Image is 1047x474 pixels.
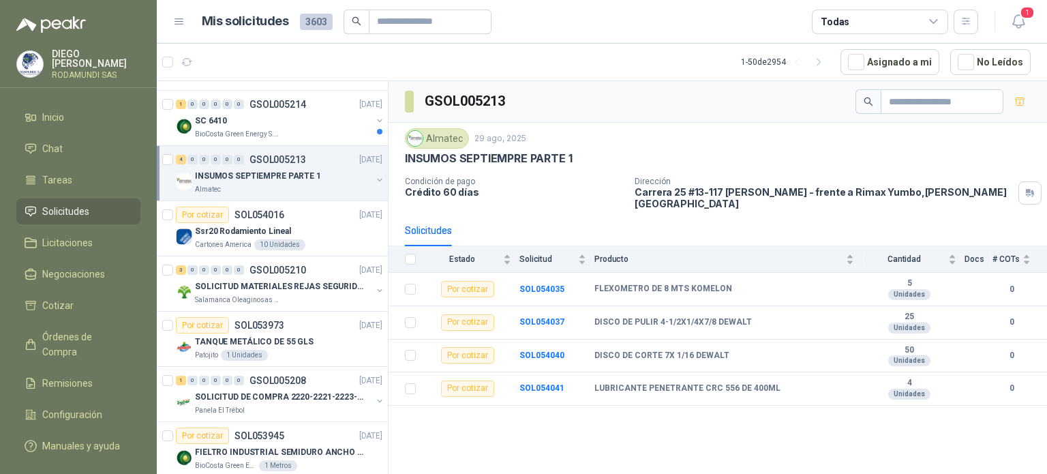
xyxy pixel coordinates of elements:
[862,345,956,356] b: 50
[52,71,140,79] p: RODAMUNDI SAS
[300,14,333,30] span: 3603
[519,246,594,273] th: Solicitud
[359,98,382,111] p: [DATE]
[195,170,321,183] p: INSUMOS SEPTIEMPRE PARTE 1
[249,376,306,385] p: GSOL005208
[16,230,140,256] a: Licitaciones
[519,383,564,393] b: SOL054041
[254,239,305,250] div: 10 Unidades
[211,155,221,164] div: 0
[234,210,284,220] p: SOL054016
[441,381,494,397] div: Por cotizar
[424,246,519,273] th: Estado
[187,376,198,385] div: 0
[594,246,862,273] th: Producto
[42,141,63,156] span: Chat
[176,449,192,466] img: Company Logo
[52,49,140,68] p: DIEGO [PERSON_NAME]
[16,16,86,33] img: Logo peakr
[176,376,186,385] div: 1
[992,283,1031,296] b: 0
[42,407,102,422] span: Configuración
[474,132,526,145] p: 29 ago, 2025
[359,264,382,277] p: [DATE]
[441,347,494,364] div: Por cotizar
[42,329,127,359] span: Órdenes de Compra
[594,351,729,361] b: DISCO DE CORTE 7X 1/16 DEWALT
[16,261,140,287] a: Negociaciones
[195,336,314,349] p: TANQUE METÁLICO DE 55 GLS
[950,49,1031,75] button: No Leídos
[594,254,843,264] span: Producto
[635,186,1013,209] p: Carrera 25 #13-117 [PERSON_NAME] - frente a Rimax Yumbo , [PERSON_NAME][GEOGRAPHIC_DATA]
[359,430,382,443] p: [DATE]
[42,204,89,219] span: Solicitudes
[862,246,965,273] th: Cantidad
[888,289,930,300] div: Unidades
[408,131,423,146] img: Company Logo
[176,100,186,109] div: 1
[222,376,232,385] div: 0
[222,155,232,164] div: 0
[864,97,873,106] span: search
[234,431,284,441] p: SOL053945
[441,314,494,331] div: Por cotizar
[187,100,198,109] div: 0
[234,100,244,109] div: 0
[1020,6,1035,19] span: 1
[176,173,192,190] img: Company Logo
[176,265,186,275] div: 3
[195,350,218,361] p: Patojito
[42,267,105,282] span: Negociaciones
[202,12,289,31] h1: Mis solicitudes
[195,280,365,293] p: SOLICITUD MATERIALES REJAS SEGURIDAD - OFICINA
[441,281,494,297] div: Por cotizar
[821,14,849,29] div: Todas
[16,324,140,365] a: Órdenes de Compra
[992,316,1031,329] b: 0
[992,349,1031,362] b: 0
[199,376,209,385] div: 0
[594,383,780,394] b: LUBRICANTE PENETRANTE CRC 556 DE 400ML
[359,374,382,387] p: [DATE]
[741,51,830,73] div: 1 - 50 de 2954
[249,100,306,109] p: GSOL005214
[359,319,382,332] p: [DATE]
[992,246,1047,273] th: # COTs
[359,153,382,166] p: [DATE]
[195,391,365,404] p: SOLICITUD DE COMPRA 2220-2221-2223-2224
[195,184,221,195] p: Almatec
[862,278,956,289] b: 5
[176,96,385,140] a: 1 0 0 0 0 0 GSOL005214[DATE] Company LogoSC 6410BioCosta Green Energy S.A.S
[16,198,140,224] a: Solicitudes
[259,460,297,471] div: 1 Metros
[405,223,452,238] div: Solicitudes
[176,262,385,306] a: 3 0 0 0 0 0 GSOL005210[DATE] Company LogoSOLICITUD MATERIALES REJAS SEGURIDAD - OFICINASalamanca ...
[862,254,945,264] span: Cantidad
[176,339,192,355] img: Company Logo
[888,389,930,400] div: Unidades
[249,265,306,275] p: GSOL005210
[888,355,930,366] div: Unidades
[16,433,140,459] a: Manuales y ayuda
[352,16,361,26] span: search
[424,254,500,264] span: Estado
[1006,10,1031,34] button: 1
[862,378,956,389] b: 4
[234,376,244,385] div: 0
[187,155,198,164] div: 0
[16,136,140,162] a: Chat
[195,225,291,238] p: Ssr20 Rodamiento Lineal
[176,228,192,245] img: Company Logo
[519,284,564,294] a: SOL054035
[888,323,930,334] div: Unidades
[234,321,284,330] p: SOL053973
[222,100,232,109] div: 0
[359,209,382,222] p: [DATE]
[519,317,564,327] a: SOL054037
[992,254,1020,264] span: # COTs
[249,155,306,164] p: GSOL005213
[176,151,385,195] a: 4 0 0 0 0 0 GSOL005213[DATE] Company LogoINSUMOS SEPTIEMPRE PARTE 1Almatec
[211,265,221,275] div: 0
